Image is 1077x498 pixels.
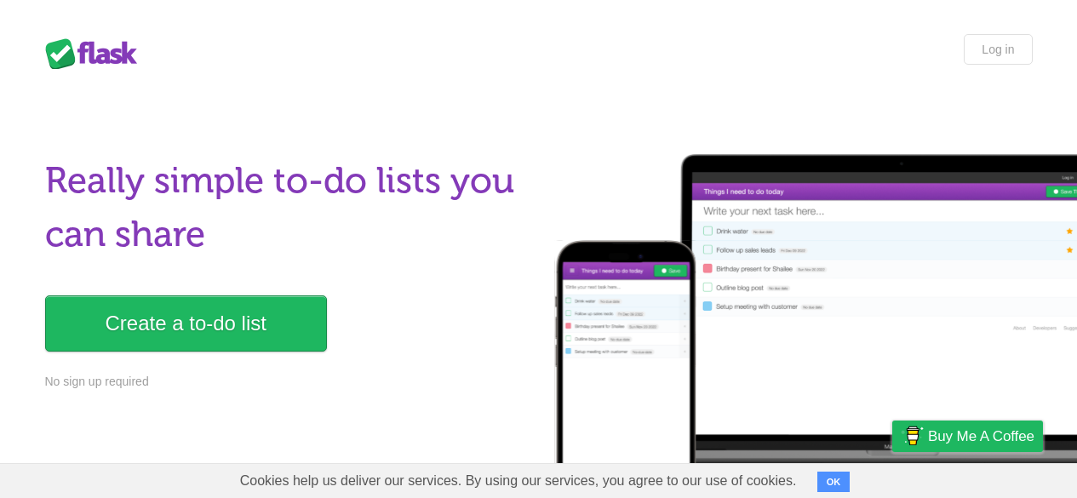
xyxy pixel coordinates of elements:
[45,373,529,391] p: No sign up required
[45,38,147,69] div: Flask Lists
[223,464,814,498] span: Cookies help us deliver our services. By using our services, you agree to our use of cookies.
[45,154,529,261] h1: Really simple to-do lists you can share
[817,472,851,492] button: OK
[964,34,1032,65] a: Log in
[928,421,1034,451] span: Buy me a coffee
[45,295,327,352] a: Create a to-do list
[892,421,1043,452] a: Buy me a coffee
[901,421,924,450] img: Buy me a coffee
